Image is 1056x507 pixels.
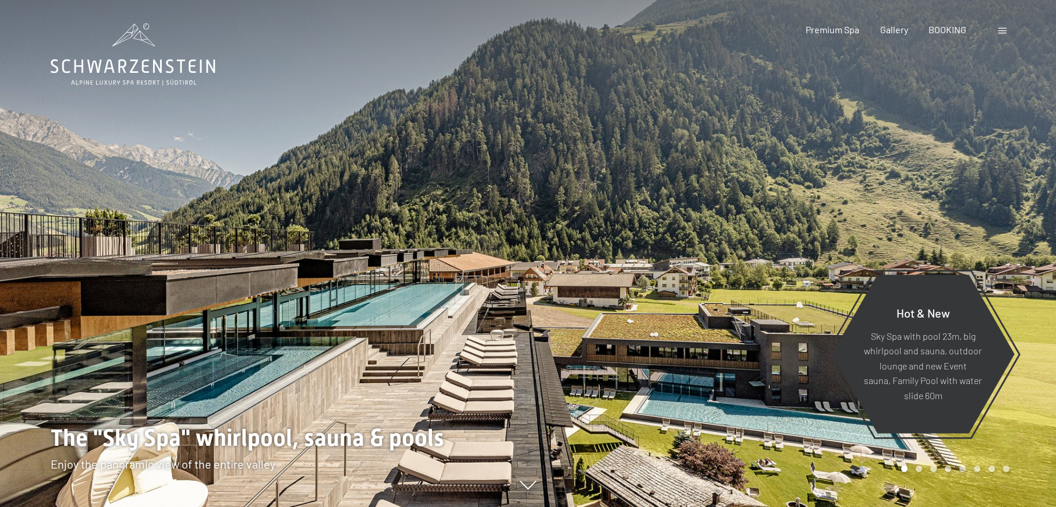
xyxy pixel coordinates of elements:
div: Carousel Page 7 [988,466,995,472]
a: Premium Spa [806,24,859,35]
div: Carousel Page 2 [916,466,922,472]
div: Carousel Page 5 [959,466,966,472]
div: Carousel Page 8 [1003,466,1009,472]
a: BOOKING [929,24,966,35]
div: Carousel Page 3 [930,466,937,472]
a: Hot & New Sky Spa with pool 23m, big whirlpool and sauna, outdoor lounge and new Event sauna, Fam... [831,274,1015,434]
div: Carousel Pagination [897,466,1009,472]
div: Carousel Page 4 [945,466,951,472]
a: Gallery [880,24,908,35]
div: Carousel Page 1 (Current Slide) [901,466,908,472]
div: Carousel Page 6 [974,466,980,472]
span: Hot & New [896,305,950,319]
p: Sky Spa with pool 23m, big whirlpool and sauna, outdoor lounge and new Event sauna, Family Pool w... [860,328,986,403]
